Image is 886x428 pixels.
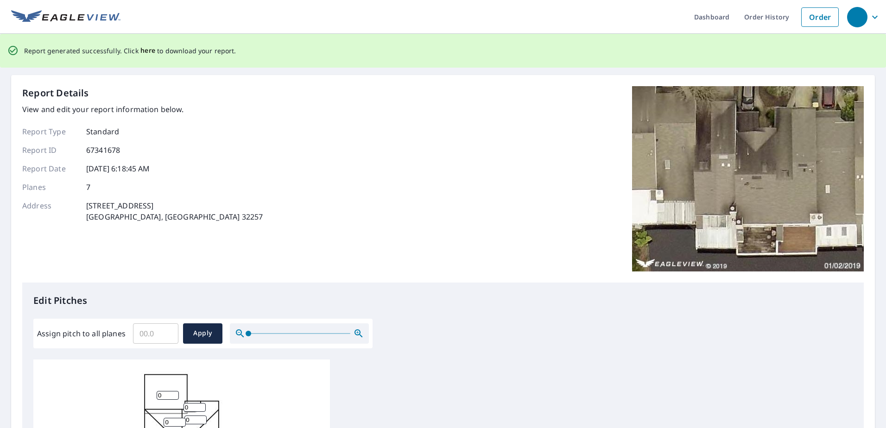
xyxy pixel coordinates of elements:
p: Standard [86,126,119,137]
a: Order [801,7,839,27]
p: 7 [86,182,90,193]
p: 67341678 [86,145,120,156]
img: EV Logo [11,10,120,24]
input: 00.0 [133,321,178,346]
button: here [140,45,156,57]
p: View and edit your report information below. [22,104,263,115]
p: Planes [22,182,78,193]
img: Top image [632,86,864,271]
button: Apply [183,323,222,344]
p: Report Details [22,86,89,100]
p: Report generated successfully. Click to download your report. [24,45,236,57]
p: Report Type [22,126,78,137]
p: [STREET_ADDRESS] [GEOGRAPHIC_DATA], [GEOGRAPHIC_DATA] 32257 [86,200,263,222]
p: Report ID [22,145,78,156]
p: Report Date [22,163,78,174]
p: Address [22,200,78,222]
p: Edit Pitches [33,294,853,308]
label: Assign pitch to all planes [37,328,126,339]
span: Apply [190,327,215,339]
p: [DATE] 6:18:45 AM [86,163,150,174]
